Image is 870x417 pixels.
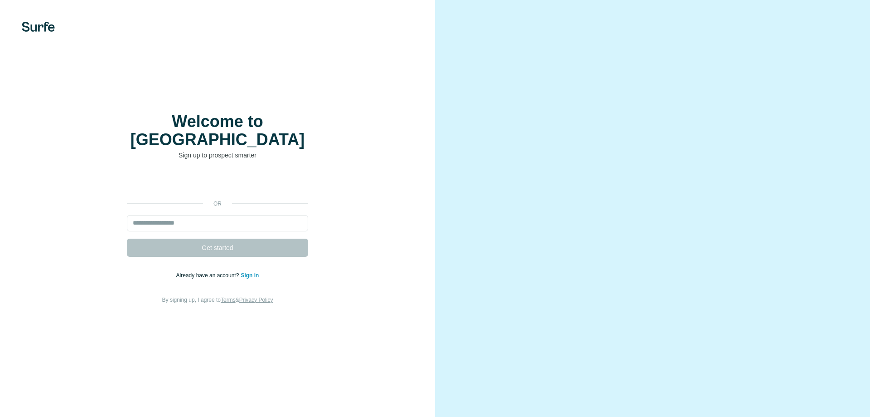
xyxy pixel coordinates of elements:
[22,22,55,32] img: Surfe's logo
[221,297,236,303] a: Terms
[162,297,273,303] span: By signing up, I agree to &
[122,173,313,193] iframe: Sign in with Google Button
[127,113,308,149] h1: Welcome to [GEOGRAPHIC_DATA]
[176,272,241,279] span: Already have an account?
[203,200,232,208] p: or
[241,272,259,279] a: Sign in
[239,297,273,303] a: Privacy Policy
[127,151,308,160] p: Sign up to prospect smarter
